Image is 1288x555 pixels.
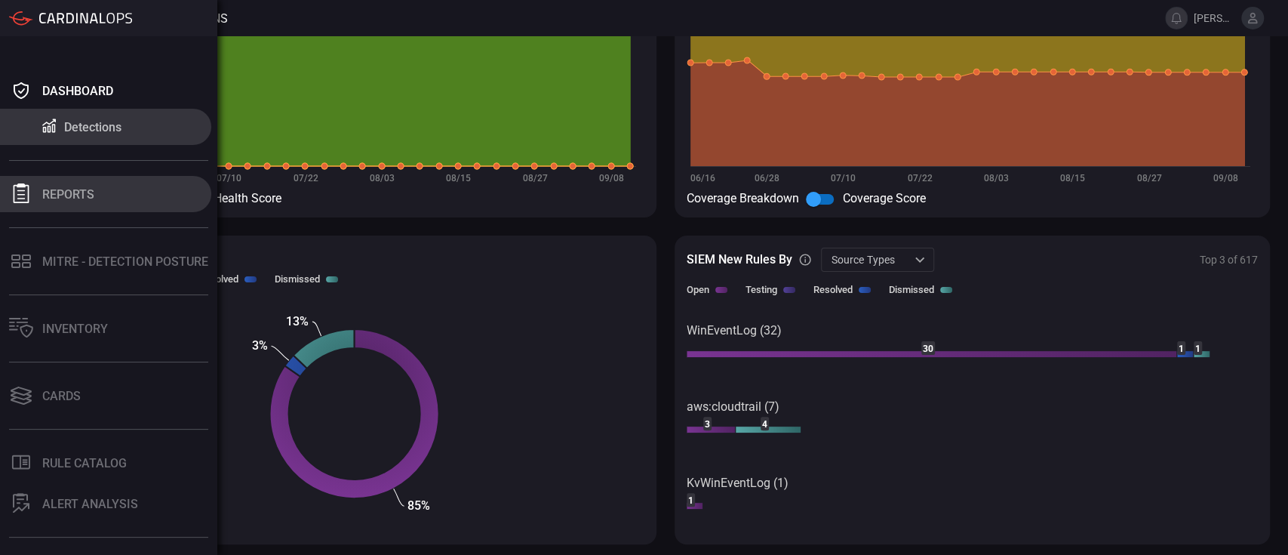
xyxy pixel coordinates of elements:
[983,173,1008,183] text: 08/03
[1200,254,1258,266] div: Top 3 of 617
[275,273,320,285] label: Dismissed
[832,252,910,267] p: source types
[1213,173,1237,183] text: 09/08
[42,187,94,202] div: Reports
[687,476,788,490] text: KvWinEventLog (1)
[1179,344,1184,354] text: 1
[252,338,268,353] text: 3%
[42,322,108,336] div: Inventory
[42,84,113,98] div: Dashboard
[42,497,138,511] div: ALERT ANALYSIS
[522,173,547,183] text: 08/27
[407,498,430,513] text: 85%
[687,323,782,338] text: WinEventLog (32)
[688,495,693,506] text: 1
[1195,344,1200,354] text: 1
[293,173,318,183] text: 07/22
[42,254,208,269] div: MITRE - Detection Posture
[745,284,777,295] label: Testing
[217,173,241,183] text: 07/10
[690,173,715,183] text: 06/16
[286,314,309,328] text: 13%
[1194,12,1235,24] span: [PERSON_NAME][EMAIL_ADDRESS][DOMAIN_NAME]
[705,419,710,430] text: 3
[843,191,926,205] span: Coverage Score
[199,273,238,285] label: Resolved
[813,284,853,295] label: Resolved
[446,173,471,183] text: 08/15
[42,456,127,470] div: Rule Catalog
[1060,173,1085,183] text: 08/15
[370,173,395,183] text: 08/03
[687,252,792,267] h3: SIEM New Rules by
[214,191,281,205] span: Health Score
[1136,173,1161,183] text: 08/27
[831,173,856,183] text: 07/10
[687,399,779,414] text: aws:cloudtrail (7)
[754,173,779,183] text: 06/28
[64,120,121,134] div: Detections
[599,173,624,183] text: 09/08
[42,389,81,403] div: Cards
[923,344,933,354] text: 30
[687,191,799,205] span: Coverage Breakdown
[889,284,934,295] label: Dismissed
[762,419,767,430] text: 4
[687,284,709,295] label: Open
[907,173,932,183] text: 07/22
